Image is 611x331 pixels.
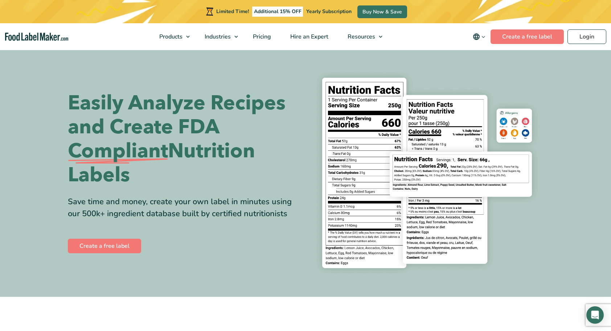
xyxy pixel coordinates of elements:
[357,5,407,18] a: Buy Now & Save
[281,23,336,50] a: Hire an Expert
[252,7,303,17] span: Additional 15% OFF
[567,29,606,44] a: Login
[338,23,386,50] a: Resources
[306,8,352,15] span: Yearly Subscription
[68,239,141,253] a: Create a free label
[68,196,300,220] div: Save time and money, create your own label in minutes using our 500k+ ingredient database built b...
[216,8,249,15] span: Limited Time!
[157,33,183,41] span: Products
[202,33,231,41] span: Industries
[345,33,376,41] span: Resources
[68,91,300,187] h1: Easily Analyze Recipes and Create FDA Nutrition Labels
[491,29,564,44] a: Create a free label
[586,306,604,324] div: Open Intercom Messenger
[251,33,272,41] span: Pricing
[150,23,193,50] a: Products
[195,23,242,50] a: Industries
[68,139,168,163] span: Compliant
[243,23,279,50] a: Pricing
[288,33,329,41] span: Hire an Expert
